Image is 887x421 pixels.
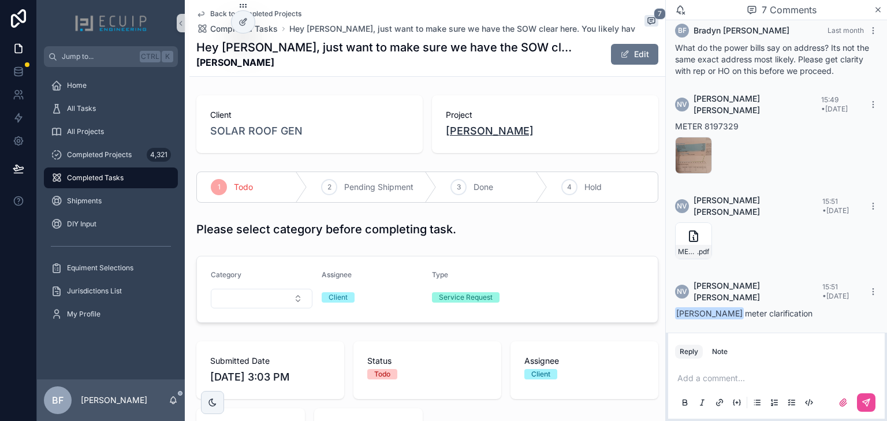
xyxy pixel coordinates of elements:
span: Ctrl [140,51,161,62]
a: All Projects [44,121,178,142]
span: All Projects [67,127,104,136]
a: Home [44,75,178,96]
img: App logo [74,14,147,32]
span: NV [677,100,687,109]
span: Last month [828,26,864,35]
div: Client [531,369,550,379]
span: Completed Projects [67,150,132,159]
span: 7 Comments [762,3,817,17]
span: DIY Input [67,219,96,229]
p: [PERSON_NAME] [81,394,147,406]
span: Done [474,181,493,193]
span: Shipments [67,196,102,206]
span: Completed Tasks [210,23,278,35]
span: 7 [654,8,666,20]
span: All Tasks [67,104,96,113]
span: [PERSON_NAME] [PERSON_NAME] [694,280,822,303]
strong: [PERSON_NAME] [196,55,572,69]
span: 15:51 • [DATE] [822,282,849,300]
button: Note [707,345,732,359]
span: Equiment Selections [67,263,133,273]
a: Equiment Selections [44,258,178,278]
div: Client [329,292,348,303]
span: [DATE] 3:03 PM [210,369,330,385]
span: 2 [327,182,331,192]
span: 4 [567,182,572,192]
span: Type [432,270,448,279]
span: 3 [457,182,461,192]
button: Jump to...CtrlK [44,46,178,67]
span: 15:49 • [DATE] [821,95,848,113]
span: [PERSON_NAME] [PERSON_NAME] [694,93,821,116]
a: Completed Tasks [196,23,278,35]
span: Assignee [524,355,644,367]
a: [PERSON_NAME] [446,123,534,139]
span: .pdf [697,247,709,256]
span: Completed Tasks [67,173,124,182]
span: What do the power bills say on address? Its not the same exact address most likely. Please get cl... [675,43,869,76]
div: Note [712,347,728,356]
div: Todo [374,369,390,379]
div: Service Request [439,292,493,303]
span: Submitted Date [210,355,330,367]
div: scrollable content [37,67,185,340]
button: Reply [675,345,703,359]
a: All Tasks [44,98,178,119]
span: Category [211,270,241,279]
span: 15:51 • [DATE] [822,197,849,215]
button: Edit [611,44,658,65]
button: Select Button [211,289,312,308]
span: My Profile [67,310,100,319]
span: [PERSON_NAME] [PERSON_NAME] [694,195,822,218]
h1: Please select category before completing task. [196,221,456,237]
span: Project [446,109,644,121]
span: NV [677,287,687,296]
span: K [163,52,172,61]
span: Back to Completed Projects [210,9,301,18]
a: Shipments [44,191,178,211]
span: 1 [218,182,221,192]
span: [PERSON_NAME] [675,307,744,319]
span: meter clarification [675,308,813,318]
a: Back to Completed Projects [196,9,301,18]
h1: Hey [PERSON_NAME], just want to make sure we have the SOW clear here. You likely hav [196,39,572,55]
span: BF [52,393,64,407]
span: Assignee [322,270,352,279]
a: Completed Tasks [44,167,178,188]
span: Jurisdictions List [67,286,122,296]
button: 7 [644,15,658,29]
span: METER 8197329 [675,121,739,131]
span: Hold [584,181,602,193]
span: Pending Shipment [344,181,413,193]
span: Home [67,81,87,90]
span: METER-8197330-UTILITY-BILL- [678,247,697,256]
span: Client [210,109,409,121]
a: Jurisdictions List [44,281,178,301]
a: My Profile [44,304,178,325]
a: Completed Projects4,321 [44,144,178,165]
a: Hey [PERSON_NAME], just want to make sure we have the SOW clear here. You likely hav [289,23,635,35]
span: BF [678,26,687,35]
a: SOLAR ROOF GEN [210,123,303,139]
span: Jump to... [62,52,135,61]
span: Todo [234,181,253,193]
span: NV [677,202,687,211]
a: DIY Input [44,214,178,234]
span: Bradyn [PERSON_NAME] [694,25,789,36]
span: Status [367,355,487,367]
div: 4,321 [147,148,171,162]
